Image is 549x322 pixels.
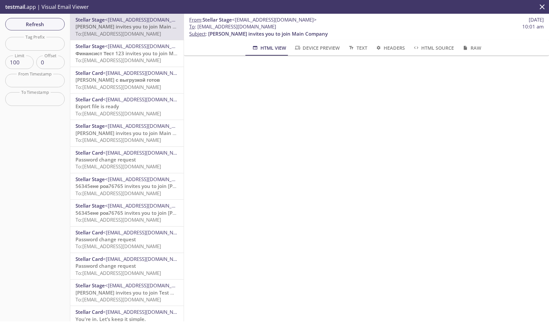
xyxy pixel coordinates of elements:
[462,44,481,52] span: Raw
[105,282,190,289] span: <[EMAIL_ADDRESS][DOMAIN_NAME]>
[75,270,161,276] span: To: [EMAIL_ADDRESS][DOMAIN_NAME]
[75,296,161,303] span: To: [EMAIL_ADDRESS][DOMAIN_NAME]
[75,289,189,296] span: [PERSON_NAME] invites you to join Test MM Sab
[75,183,207,189] span: 56345ене роа76765 invites you to join [PERSON_NAME]
[75,70,103,76] span: Stellar Card
[189,30,206,37] span: Subject
[75,137,161,143] span: To: [EMAIL_ADDRESS][DOMAIN_NAME]
[75,103,119,110] span: Export file is ready
[189,23,195,30] span: To
[75,149,103,156] span: Stellar Card
[348,44,367,52] span: Text
[75,243,161,249] span: To: [EMAIL_ADDRESS][DOMAIN_NAME]
[232,16,317,23] span: <[EMAIL_ADDRESS][DOMAIN_NAME]>
[70,67,184,93] div: Stellar Card<[EMAIL_ADDRESS][DOMAIN_NAME]>[PERSON_NAME] с выгрузкой готовTo:[EMAIL_ADDRESS][DOMAI...
[103,70,188,76] span: <[EMAIL_ADDRESS][DOMAIN_NAME]>
[70,173,184,199] div: Stellar Stage<[EMAIL_ADDRESS][DOMAIN_NAME]>56345ене роа76765 invites you to join [PERSON_NAME]To:...
[75,190,161,196] span: To: [EMAIL_ADDRESS][DOMAIN_NAME]
[105,176,190,182] span: <[EMAIL_ADDRESS][DOMAIN_NAME]>
[70,40,184,66] div: Stellar Stage<[EMAIL_ADDRESS][DOMAIN_NAME]>Финансист Тест 123 invites you to join Main CompanyTo:...
[75,216,161,223] span: To: [EMAIL_ADDRESS][DOMAIN_NAME]
[70,93,184,120] div: Stellar Card<[EMAIL_ADDRESS][DOMAIN_NAME]>Export file is readyTo:[EMAIL_ADDRESS][DOMAIN_NAME]
[75,210,207,216] span: 56345ене роа76765 invites you to join [PERSON_NAME]
[208,30,328,37] span: [PERSON_NAME] invites you to join Main Company
[103,149,188,156] span: <[EMAIL_ADDRESS][DOMAIN_NAME]>
[75,84,161,90] span: To: [EMAIL_ADDRESS][DOMAIN_NAME]
[70,280,184,306] div: Stellar Stage<[EMAIL_ADDRESS][DOMAIN_NAME]>[PERSON_NAME] invites you to join Test MM SabTo:[EMAIL...
[75,30,161,37] span: To: [EMAIL_ADDRESS][DOMAIN_NAME]
[105,123,190,129] span: <[EMAIL_ADDRESS][DOMAIN_NAME]>
[75,110,161,117] span: To: [EMAIL_ADDRESS][DOMAIN_NAME]
[75,123,105,129] span: Stellar Stage
[75,156,136,163] span: Password change request
[75,309,103,315] span: Stellar Card
[75,76,160,83] span: [PERSON_NAME] с выгрузкой готов
[75,282,105,289] span: Stellar Stage
[103,309,188,315] span: <[EMAIL_ADDRESS][DOMAIN_NAME]>
[413,44,454,52] span: HTML Source
[75,16,105,23] span: Stellar Stage
[70,227,184,253] div: Stellar Card<[EMAIL_ADDRESS][DOMAIN_NAME]>Password change requestTo:[EMAIL_ADDRESS][DOMAIN_NAME]
[203,16,232,23] span: Stellar Stage
[10,20,59,28] span: Refresh
[189,16,201,23] span: From
[75,236,136,243] span: Password change request
[70,14,184,40] div: Stellar Stage<[EMAIL_ADDRESS][DOMAIN_NAME]>[PERSON_NAME] invites you to join Main CompanyTo:[EMAI...
[75,43,105,49] span: Stellar Stage
[70,147,184,173] div: Stellar Card<[EMAIL_ADDRESS][DOMAIN_NAME]>Password change requestTo:[EMAIL_ADDRESS][DOMAIN_NAME]
[522,23,544,30] span: 10:01 am
[294,44,340,52] span: Device Preview
[189,16,317,23] span: :
[75,96,103,103] span: Stellar Card
[75,57,161,63] span: To: [EMAIL_ADDRESS][DOMAIN_NAME]
[189,23,544,37] p: :
[75,50,205,57] span: Финансист Тест 123 invites you to join Main Company
[75,130,195,136] span: [PERSON_NAME] invites you to join Main Company
[105,16,190,23] span: <[EMAIL_ADDRESS][DOMAIN_NAME]>
[70,120,184,146] div: Stellar Stage<[EMAIL_ADDRESS][DOMAIN_NAME]>[PERSON_NAME] invites you to join Main CompanyTo:[EMAI...
[529,16,544,23] span: [DATE]
[105,43,190,49] span: <[EMAIL_ADDRESS][DOMAIN_NAME]>
[75,202,105,209] span: Stellar Stage
[75,256,103,262] span: Stellar Card
[103,256,188,262] span: <[EMAIL_ADDRESS][DOMAIN_NAME]>
[189,23,276,30] span: : [EMAIL_ADDRESS][DOMAIN_NAME]
[70,200,184,226] div: Stellar Stage<[EMAIL_ADDRESS][DOMAIN_NAME]>56345ене роа76765 invites you to join [PERSON_NAME]To:...
[105,202,190,209] span: <[EMAIL_ADDRESS][DOMAIN_NAME]>
[103,96,188,103] span: <[EMAIL_ADDRESS][DOMAIN_NAME]>
[375,44,405,52] span: Headers
[75,263,136,269] span: Password change request
[252,44,286,52] span: HTML View
[70,253,184,279] div: Stellar Card<[EMAIL_ADDRESS][DOMAIN_NAME]>Password change requestTo:[EMAIL_ADDRESS][DOMAIN_NAME]
[75,229,103,236] span: Stellar Card
[75,163,161,170] span: To: [EMAIL_ADDRESS][DOMAIN_NAME]
[5,3,25,10] span: testmail
[103,229,188,236] span: <[EMAIL_ADDRESS][DOMAIN_NAME]>
[75,176,105,182] span: Stellar Stage
[75,23,195,30] span: [PERSON_NAME] invites you to join Main Company
[5,18,65,30] button: Refresh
